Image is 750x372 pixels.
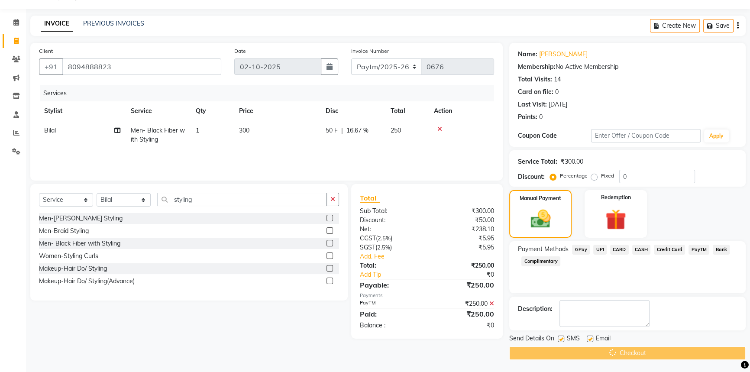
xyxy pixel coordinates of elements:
[518,75,552,84] div: Total Visits:
[341,126,343,135] span: |
[427,321,501,330] div: ₹0
[39,214,123,223] div: Men-[PERSON_NAME] Styling
[591,129,701,142] input: Enter Offer / Coupon Code
[555,87,559,97] div: 0
[41,16,73,32] a: INVOICE
[520,194,561,202] label: Manual Payment
[713,245,730,255] span: Bank
[360,292,495,299] div: Payments
[39,239,120,248] div: Men- Black Fiber with Styling
[353,280,427,290] div: Payable:
[39,101,126,121] th: Stylist
[378,235,391,242] span: 2.5%
[427,243,501,252] div: ₹5.95
[351,47,389,55] label: Invoice Number
[234,101,320,121] th: Price
[439,270,501,279] div: ₹0
[320,101,385,121] th: Disc
[518,62,556,71] div: Membership:
[560,172,588,180] label: Percentage
[385,101,429,121] th: Total
[427,216,501,225] div: ₹50.00
[596,334,611,345] span: Email
[196,126,199,134] span: 1
[353,216,427,225] div: Discount:
[518,131,591,140] div: Coupon Code
[39,58,63,75] button: +91
[509,334,554,345] span: Send Details On
[391,126,401,134] span: 250
[353,225,427,234] div: Net:
[360,234,376,242] span: CGST
[346,126,369,135] span: 16.67 %
[239,126,249,134] span: 300
[554,75,561,84] div: 14
[40,85,501,101] div: Services
[601,194,631,201] label: Redemption
[39,47,53,55] label: Client
[353,261,427,270] div: Total:
[427,309,501,319] div: ₹250.00
[377,244,390,251] span: 2.5%
[234,47,246,55] label: Date
[353,234,427,243] div: ( )
[518,87,553,97] div: Card on file:
[353,299,427,308] div: PayTM
[39,277,135,286] div: Makeup-Hair Do/ Styling(Advance)
[353,252,501,261] a: Add. Fee
[353,321,427,330] div: Balance :
[518,304,553,314] div: Description:
[44,126,56,134] span: Bilal
[518,62,737,71] div: No Active Membership
[427,261,501,270] div: ₹250.00
[427,207,501,216] div: ₹300.00
[157,193,327,206] input: Search or Scan
[427,225,501,234] div: ₹238.10
[703,19,734,32] button: Save
[593,245,607,255] span: UPI
[429,101,494,121] th: Action
[126,101,191,121] th: Service
[567,334,580,345] span: SMS
[632,245,651,255] span: CASH
[572,245,590,255] span: GPay
[39,252,98,261] div: Women-Styling Curls
[518,157,557,166] div: Service Total:
[524,207,557,230] img: _cash.svg
[131,126,185,143] span: Men- Black Fiber with Styling
[518,100,547,109] div: Last Visit:
[518,172,545,181] div: Discount:
[427,280,501,290] div: ₹250.00
[353,270,440,279] a: Add Tip
[39,264,107,273] div: Makeup-Hair Do/ Styling
[360,194,380,203] span: Total
[427,299,501,308] div: ₹250.00
[427,234,501,243] div: ₹5.95
[353,309,427,319] div: Paid:
[62,58,221,75] input: Search by Name/Mobile/Email/Code
[610,245,629,255] span: CARD
[326,126,338,135] span: 50 F
[191,101,234,121] th: Qty
[518,113,537,122] div: Points:
[518,50,537,59] div: Name:
[689,245,709,255] span: PayTM
[561,157,583,166] div: ₹300.00
[549,100,567,109] div: [DATE]
[518,245,569,254] span: Payment Methods
[83,19,144,27] a: PREVIOUS INVOICES
[539,113,543,122] div: 0
[539,50,588,59] a: [PERSON_NAME]
[360,243,375,251] span: SGST
[601,172,614,180] label: Fixed
[521,256,560,266] span: Complimentary
[353,207,427,216] div: Sub Total:
[654,245,685,255] span: Credit Card
[353,243,427,252] div: ( )
[39,226,89,236] div: Men-Braid Styling
[599,207,633,233] img: _gift.svg
[704,129,729,142] button: Apply
[650,19,700,32] button: Create New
